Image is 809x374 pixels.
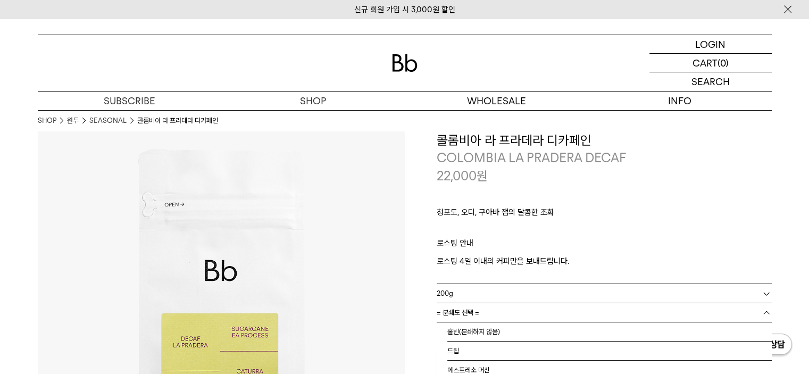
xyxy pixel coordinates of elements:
[38,115,56,126] a: SHOP
[437,206,772,224] p: 청포도, 오디, 구아바 잼의 달콤한 조화
[221,92,405,110] a: SHOP
[477,168,488,184] span: 원
[437,149,772,167] p: COLOMBIA LA PRADERA DECAF
[38,92,221,110] a: SUBSCRIBE
[89,115,127,126] a: SEASONAL
[392,54,418,72] img: 로고
[695,35,725,53] p: LOGIN
[437,237,772,255] p: 로스팅 안내
[437,167,488,185] p: 22,000
[405,92,588,110] p: WHOLESALE
[137,115,218,126] li: 콜롬비아 라 프라데라 디카페인
[693,54,718,72] p: CART
[649,54,772,72] a: CART (0)
[437,255,772,268] p: 로스팅 4일 이내의 커피만을 보내드립니다.
[437,224,772,237] p: ㅤ
[588,92,772,110] p: INFO
[354,5,455,14] a: 신규 회원 가입 시 3,000원 할인
[437,284,453,303] span: 200g
[67,115,79,126] a: 원두
[437,131,772,149] h3: 콜롬비아 라 프라데라 디카페인
[447,342,772,361] li: 드립
[649,35,772,54] a: LOGIN
[447,322,772,342] li: 홀빈(분쇄하지 않음)
[718,54,729,72] p: (0)
[691,72,730,91] p: SEARCH
[437,303,479,322] span: = 분쇄도 선택 =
